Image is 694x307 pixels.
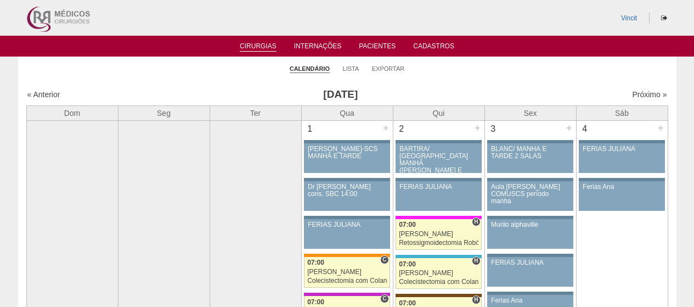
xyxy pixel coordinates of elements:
div: + [473,121,482,135]
a: Internações [294,42,342,53]
div: Key: Maria Braido [304,293,390,296]
div: Aula [PERSON_NAME] COMUSCS período manha [491,183,569,205]
div: Key: São Luiz - SCS [304,254,390,257]
a: Ferias Ana [579,181,664,211]
div: [PERSON_NAME]-SCS MANHÃ E TARDE [308,146,386,160]
span: Hospital [472,295,480,304]
a: FERIAS JULIANA [579,143,664,173]
a: Calendário [290,65,330,73]
a: H 07:00 [PERSON_NAME] Retossigmoidectomia Robótica [396,219,481,250]
span: 07:00 [307,259,324,266]
span: Consultório [380,255,388,264]
div: Key: Aviso [487,216,573,219]
h3: [DATE] [180,87,500,103]
a: FERIAS JULIANA [304,219,390,249]
div: + [381,121,391,135]
div: [PERSON_NAME] [307,269,387,276]
div: Key: Pro Matre [396,216,481,219]
span: Hospital [472,217,480,226]
a: Cirurgias [240,42,277,52]
div: Key: Aviso [487,178,573,181]
div: Key: Aviso [579,178,664,181]
div: FERIAS JULIANA [491,259,569,266]
a: Murilo alphaville [487,219,573,249]
div: FERIAS JULIANA [308,221,386,228]
a: Lista [343,65,359,72]
div: Murilo alphaville [491,221,569,228]
div: Key: Aviso [487,292,573,295]
div: Key: Aviso [487,254,573,257]
span: Hospital [472,256,480,265]
a: BLANC/ MANHÃ E TARDE 2 SALAS [487,143,573,173]
div: Key: Neomater [396,255,481,258]
a: FERIAS JULIANA [487,257,573,287]
div: 1 [302,121,319,137]
a: « Anterior [27,90,60,99]
span: 07:00 [399,260,416,268]
div: + [565,121,574,135]
th: Sex [484,105,576,120]
a: Próximo » [632,90,667,99]
a: Exportar [372,65,405,72]
div: Key: Aviso [396,140,481,143]
div: Retossigmoidectomia Robótica [399,239,478,247]
div: Key: Aviso [304,216,390,219]
div: Key: Santa Joana [396,294,481,297]
a: [PERSON_NAME]-SCS MANHÃ E TARDE [304,143,390,173]
a: Cadastros [413,42,454,53]
th: Ter [210,105,301,120]
span: 07:00 [399,299,416,307]
div: FERIAS JULIANA [399,183,478,191]
th: Sáb [576,105,668,120]
th: Seg [118,105,210,120]
div: Key: Aviso [304,178,390,181]
span: 07:00 [399,221,416,228]
div: Key: Aviso [304,140,390,143]
div: 4 [577,121,594,137]
th: Dom [26,105,118,120]
a: Pacientes [359,42,396,53]
a: Dr [PERSON_NAME] cons. SBC 14:00 [304,181,390,211]
a: C 07:00 [PERSON_NAME] Colecistectomia com Colangiografia VL [304,257,390,288]
th: Qui [393,105,484,120]
div: 3 [485,121,502,137]
div: [PERSON_NAME] [399,270,478,277]
a: H 07:00 [PERSON_NAME] Colecistectomia com Colangiografia VL [396,258,481,289]
div: Colecistectomia com Colangiografia VL [399,278,478,286]
div: BLANC/ MANHÃ E TARDE 2 SALAS [491,146,569,160]
a: BARTIRA/ [GEOGRAPHIC_DATA] MANHÃ ([PERSON_NAME] E ANA)/ SANTA JOANA -TARDE [396,143,481,173]
div: Key: Aviso [579,140,664,143]
i: Sair [661,15,667,21]
a: Aula [PERSON_NAME] COMUSCS período manha [487,181,573,211]
th: Qua [301,105,393,120]
div: Ferias Ana [583,183,661,191]
div: 2 [393,121,410,137]
div: [PERSON_NAME] [399,231,478,238]
div: FERIAS JULIANA [583,146,661,153]
a: Vincit [621,14,637,22]
div: + [656,121,665,135]
div: Colecistectomia com Colangiografia VL [307,277,387,284]
div: Ferias Ana [491,297,569,304]
span: 07:00 [307,298,324,306]
a: FERIAS JULIANA [396,181,481,211]
span: Consultório [380,294,388,303]
div: BARTIRA/ [GEOGRAPHIC_DATA] MANHÃ ([PERSON_NAME] E ANA)/ SANTA JOANA -TARDE [399,146,478,189]
div: Dr [PERSON_NAME] cons. SBC 14:00 [308,183,386,198]
div: Key: Aviso [396,178,481,181]
div: Key: Aviso [487,140,573,143]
